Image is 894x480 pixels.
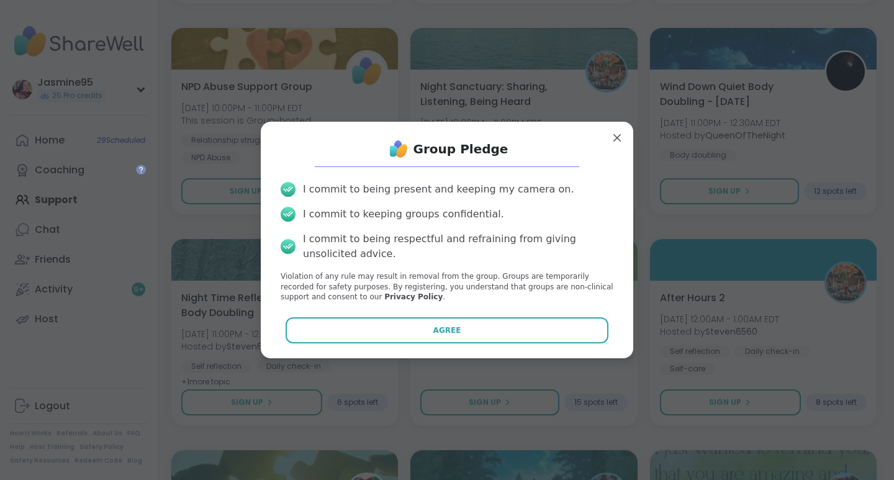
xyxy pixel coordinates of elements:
div: I commit to keeping groups confidential. [303,207,504,222]
img: ShareWell Logo [386,137,411,161]
span: Agree [433,325,461,336]
div: I commit to being respectful and refraining from giving unsolicited advice. [303,232,613,261]
div: I commit to being present and keeping my camera on. [303,182,574,197]
a: Privacy Policy [384,292,443,301]
button: Agree [286,317,609,343]
iframe: Spotlight [136,165,146,174]
h1: Group Pledge [413,140,508,158]
p: Violation of any rule may result in removal from the group. Groups are temporarily recorded for s... [281,271,613,302]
